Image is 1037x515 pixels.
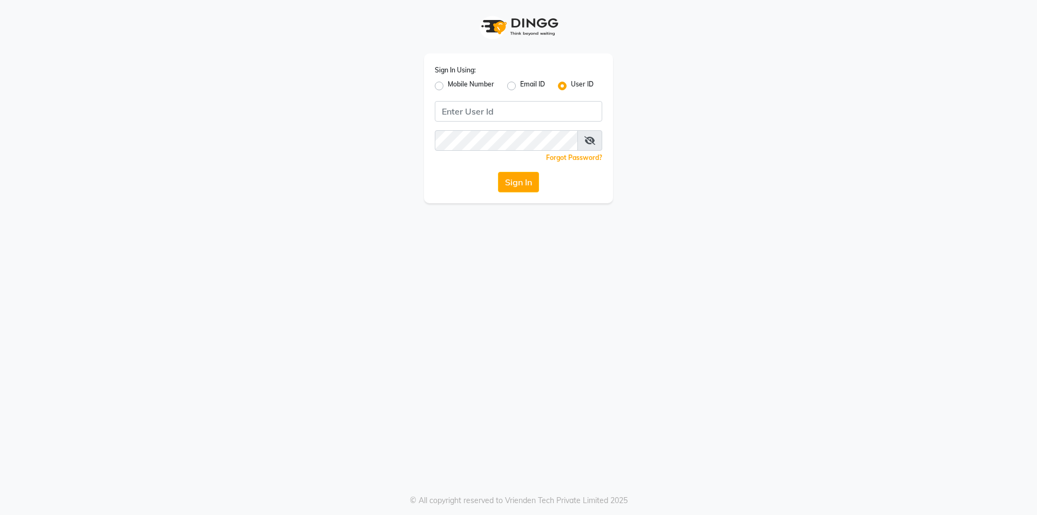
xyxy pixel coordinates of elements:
a: Forgot Password? [546,153,602,162]
label: Email ID [520,79,545,92]
label: Mobile Number [448,79,494,92]
img: logo1.svg [475,11,562,43]
label: Sign In Using: [435,65,476,75]
label: User ID [571,79,594,92]
input: Username [435,130,578,151]
input: Username [435,101,602,122]
button: Sign In [498,172,539,192]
